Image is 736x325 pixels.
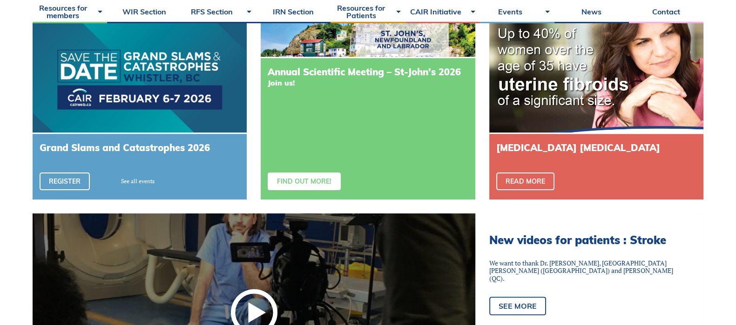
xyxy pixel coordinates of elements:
[268,67,468,77] h3: Annual Scientific Meeting – St-John’s 2026
[268,79,468,86] h3: Join us!
[40,172,90,190] a: Register
[268,172,341,190] a: Find out more!
[121,179,155,184] a: See all events
[40,143,240,153] h3: Grand Slams and Catastrophes 2026
[489,297,546,315] a: See more
[496,143,696,153] h3: [MEDICAL_DATA] [MEDICAL_DATA]
[489,234,689,245] h3: New videos for patients : Stroke
[489,259,689,283] p: We want to thank Dr. [PERSON_NAME], [GEOGRAPHIC_DATA][PERSON_NAME] ([GEOGRAPHIC_DATA]) and [PERSO...
[496,172,554,190] a: Read more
